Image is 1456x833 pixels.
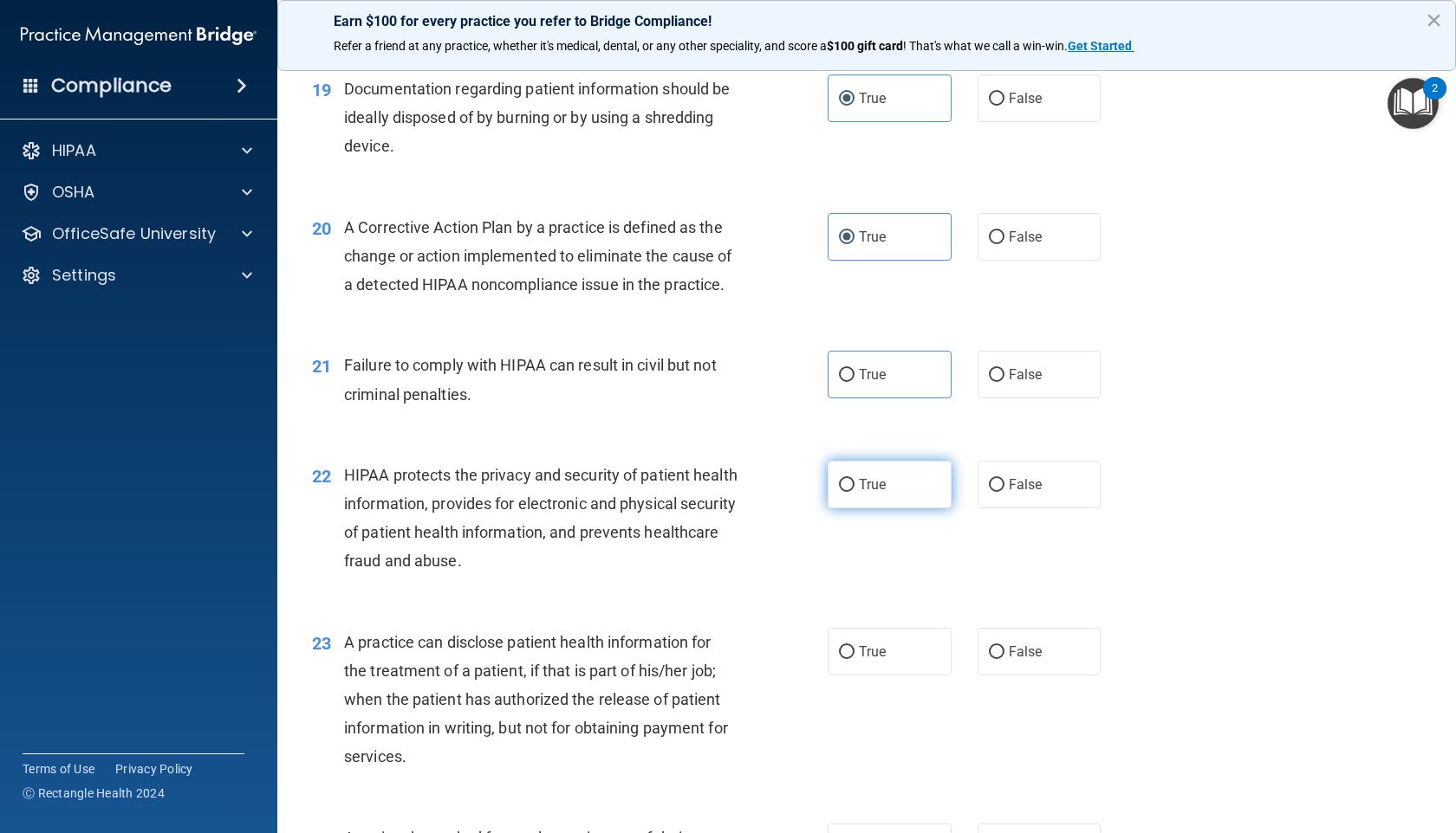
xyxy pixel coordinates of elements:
[312,633,331,654] span: 23
[115,760,193,778] a: Privacy Policy
[989,369,1004,382] input: False
[839,646,855,659] input: True
[989,231,1004,244] input: False
[859,229,886,245] span: True
[21,265,252,286] a: Settings
[839,93,855,106] input: True
[1009,476,1043,493] span: False
[1068,39,1134,53] a: Get Started
[1432,88,1438,111] div: 2
[1156,710,1435,779] iframe: Drift Widget Chat Controller
[839,369,855,382] input: True
[344,80,730,155] span: Documentation regarding patient information should be ideally disposed of by burning or by using ...
[903,39,1068,53] span: ! That's what we call a win-win.
[1009,643,1043,660] span: False
[1426,6,1442,34] button: Close
[52,223,216,244] p: OfficeSafe University
[989,93,1004,106] input: False
[1009,229,1043,245] span: False
[52,140,96,161] p: HIPAA
[344,218,731,294] span: A Corrective Action Plan by a practice is defined as the change or action implemented to eliminat...
[839,479,855,492] input: True
[312,466,331,487] span: 22
[1009,366,1043,383] span: False
[859,643,886,660] span: True
[859,90,886,107] span: True
[989,479,1004,492] input: False
[23,760,94,778] a: Terms of Use
[334,39,827,53] span: Refer a friend at any practice, whether it's medical, dental, or any other speciality, and score a
[312,356,331,377] span: 21
[334,13,1400,29] p: Earn $100 for every practice you refer to Bridge Compliance!
[52,265,116,286] p: Settings
[344,633,728,766] span: A practice can disclose patient health information for the treatment of a patient, if that is par...
[52,182,95,203] p: OSHA
[51,74,172,98] h4: Compliance
[312,80,331,100] span: 19
[989,646,1004,659] input: False
[859,476,886,493] span: True
[1009,90,1043,107] span: False
[312,218,331,239] span: 20
[23,785,165,802] span: Ⓒ Rectangle Health 2024
[21,18,257,53] img: PMB logo
[859,366,886,383] span: True
[839,231,855,244] input: True
[21,140,252,161] a: HIPAA
[21,182,252,203] a: OSHA
[1068,39,1132,53] strong: Get Started
[344,356,717,403] span: Failure to comply with HIPAA can result in civil but not criminal penalties.
[344,466,738,571] span: HIPAA protects the privacy and security of patient health information, provides for electronic an...
[1388,78,1439,129] button: Open Resource Center, 2 new notifications
[827,39,903,53] strong: $100 gift card
[21,223,252,244] a: OfficeSafe University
